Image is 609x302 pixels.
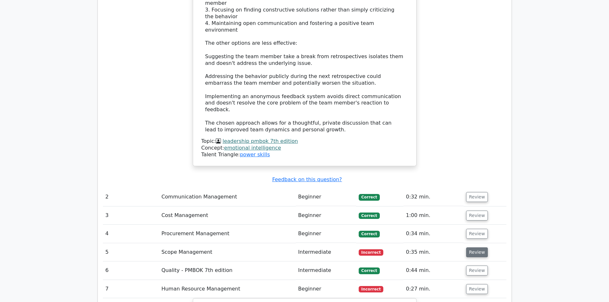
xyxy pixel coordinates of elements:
[103,280,159,298] td: 7
[103,261,159,280] td: 6
[359,267,379,274] span: Correct
[359,231,379,237] span: Correct
[224,145,281,151] a: emotional intelligence
[359,249,383,256] span: Incorrect
[296,225,356,243] td: Beginner
[466,247,488,257] button: Review
[103,206,159,225] td: 3
[359,286,383,292] span: Incorrect
[403,206,464,225] td: 1:00 min.
[466,284,488,294] button: Review
[466,266,488,275] button: Review
[403,280,464,298] td: 0:27 min.
[296,280,356,298] td: Beginner
[296,261,356,280] td: Intermediate
[296,243,356,261] td: Intermediate
[159,243,296,261] td: Scope Management
[296,206,356,225] td: Beginner
[296,188,356,206] td: Beginner
[201,138,408,145] div: Topic:
[159,280,296,298] td: Human Resource Management
[201,138,408,158] div: Talent Triangle:
[403,261,464,280] td: 0:44 min.
[403,188,464,206] td: 0:32 min.
[223,138,298,144] a: leadership pmbok 7th edition
[159,206,296,225] td: Cost Management
[240,151,270,158] a: power skills
[159,225,296,243] td: Procurement Management
[359,213,379,219] span: Correct
[272,176,342,182] a: Feedback on this question?
[403,243,464,261] td: 0:35 min.
[466,211,488,221] button: Review
[159,261,296,280] td: Quality - PMBOK 7th edition
[403,225,464,243] td: 0:34 min.
[103,188,159,206] td: 2
[466,229,488,239] button: Review
[359,194,379,200] span: Correct
[159,188,296,206] td: Communication Management
[466,192,488,202] button: Review
[103,225,159,243] td: 4
[103,243,159,261] td: 5
[201,145,408,151] div: Concept:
